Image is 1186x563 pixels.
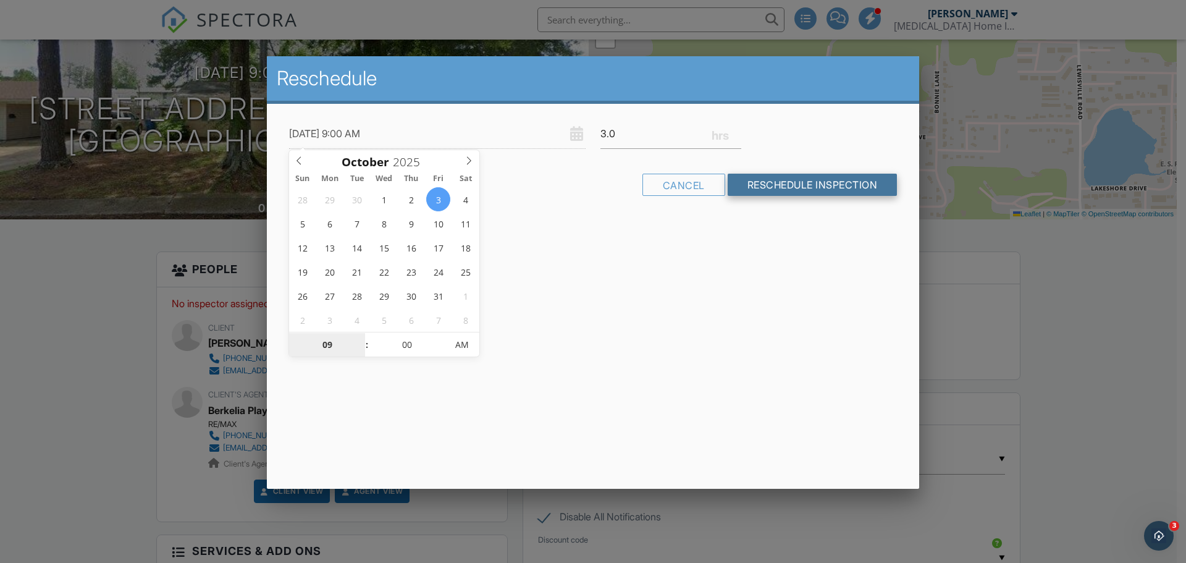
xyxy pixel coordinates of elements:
span: Mon [316,175,343,183]
span: October 7, 2025 [345,211,369,235]
span: Fri [425,175,452,183]
span: October 5, 2025 [290,211,314,235]
span: November 8, 2025 [453,308,477,332]
span: October 17, 2025 [426,235,450,260]
span: November 3, 2025 [318,308,342,332]
span: October 21, 2025 [345,260,369,284]
input: Reschedule Inspection [728,174,898,196]
span: October 11, 2025 [453,211,477,235]
span: Sun [289,175,316,183]
span: November 6, 2025 [399,308,423,332]
span: October 27, 2025 [318,284,342,308]
span: Wed [371,175,398,183]
div: Cancel [642,174,725,196]
span: October 16, 2025 [399,235,423,260]
span: October 8, 2025 [372,211,396,235]
span: September 30, 2025 [345,187,369,211]
span: October 20, 2025 [318,260,342,284]
span: September 29, 2025 [318,187,342,211]
span: November 2, 2025 [290,308,314,332]
span: October 24, 2025 [426,260,450,284]
span: November 5, 2025 [372,308,396,332]
span: November 7, 2025 [426,308,450,332]
span: November 1, 2025 [453,284,477,308]
span: : [365,332,369,357]
input: Scroll to increment [389,154,430,170]
span: October 31, 2025 [426,284,450,308]
span: October 6, 2025 [318,211,342,235]
input: Scroll to increment [369,332,445,357]
span: Scroll to increment [342,156,389,168]
span: October 14, 2025 [345,235,369,260]
iframe: Intercom live chat [1144,521,1174,551]
span: October 23, 2025 [399,260,423,284]
span: Thu [398,175,425,183]
span: October 4, 2025 [453,187,477,211]
span: October 18, 2025 [453,235,477,260]
span: October 3, 2025 [426,187,450,211]
input: Scroll to increment [289,333,365,358]
span: October 10, 2025 [426,211,450,235]
span: Tue [343,175,371,183]
span: October 26, 2025 [290,284,314,308]
span: October 12, 2025 [290,235,314,260]
span: October 30, 2025 [399,284,423,308]
span: October 22, 2025 [372,260,396,284]
span: 3 [1169,521,1179,531]
span: October 29, 2025 [372,284,396,308]
span: October 15, 2025 [372,235,396,260]
span: October 1, 2025 [372,187,396,211]
span: October 2, 2025 [399,187,423,211]
span: October 19, 2025 [290,260,314,284]
span: October 28, 2025 [345,284,369,308]
span: September 28, 2025 [290,187,314,211]
span: Sat [452,175,479,183]
span: October 9, 2025 [399,211,423,235]
span: November 4, 2025 [345,308,369,332]
span: October 25, 2025 [453,260,477,284]
span: Click to toggle [445,332,479,357]
h2: Reschedule [277,66,909,91]
span: October 13, 2025 [318,235,342,260]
